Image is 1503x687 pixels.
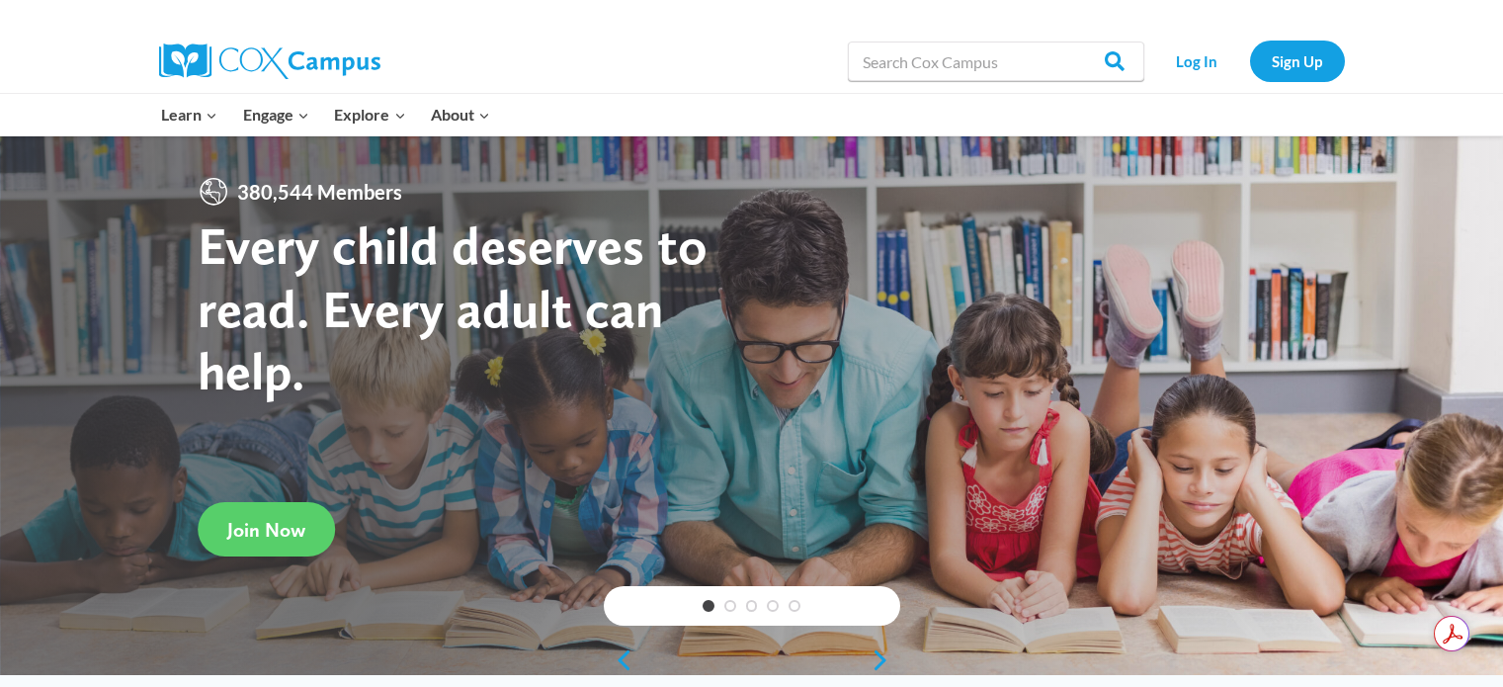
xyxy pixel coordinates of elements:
a: next [871,648,900,672]
nav: Primary Navigation [149,94,503,135]
span: Learn [161,102,217,128]
nav: Secondary Navigation [1154,41,1345,81]
a: 3 [746,600,758,612]
input: Search Cox Campus [848,42,1144,81]
a: 4 [767,600,779,612]
a: 5 [789,600,800,612]
span: Engage [243,102,309,128]
a: 2 [724,600,736,612]
a: Sign Up [1250,41,1345,81]
strong: Every child deserves to read. Every adult can help. [198,214,708,402]
span: 380,544 Members [229,176,410,208]
span: Join Now [227,518,305,542]
span: About [431,102,490,128]
div: content slider buttons [604,641,900,680]
a: Log In [1154,41,1240,81]
a: 1 [703,600,714,612]
a: previous [604,648,633,672]
span: Explore [334,102,405,128]
img: Cox Campus [159,43,380,79]
a: Join Now [198,502,335,557]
